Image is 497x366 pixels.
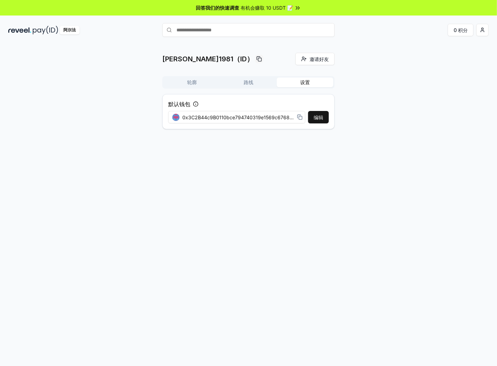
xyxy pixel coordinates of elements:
[182,114,294,121] span: 0x3C2B44c9B0110bce794740319e1569c676867Dc2
[295,53,335,65] button: 邀请好友
[308,111,329,123] button: 编辑
[60,26,80,34] div: 阿尔法
[168,100,190,108] label: 默认钱包
[241,4,293,11] span: 有机会赚取 10 USDT 📝
[162,54,254,64] p: [PERSON_NAME]1981（ID）
[196,4,239,11] span: 回答我们的快速调查
[8,26,31,34] img: reveel_dark
[220,78,277,87] button: 路线
[448,24,474,36] button: 0 积分
[454,27,468,34] font: 0 积分
[310,55,329,63] span: 邀请好友
[164,78,220,87] button: 轮廓
[33,26,58,34] img: pay_id
[277,78,333,87] button: 设置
